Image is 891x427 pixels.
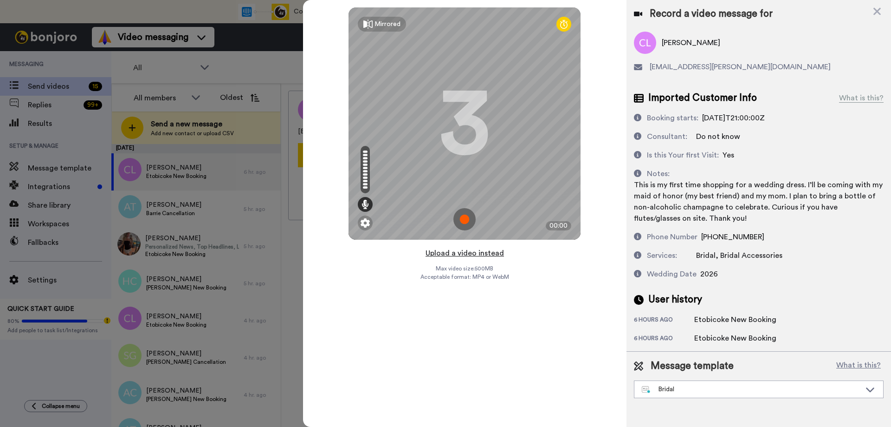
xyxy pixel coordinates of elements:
[696,252,782,259] span: Bridal, Bridal Accessories
[634,316,694,325] div: 6 hours ago
[647,231,697,243] div: Phone Number
[839,92,884,104] div: What is this?
[647,131,687,142] div: Consultant:
[648,293,702,307] span: User history
[701,233,764,241] span: [PHONE_NUMBER]
[642,385,861,394] div: Bridal
[702,114,765,122] span: [DATE]T21:00:00Z
[647,269,697,280] div: Wedding Date
[453,208,476,230] img: ic_record_start.svg
[634,335,694,344] div: 6 hours ago
[420,273,509,281] span: Acceptable format: MP4 or WebM
[546,221,571,230] div: 00:00
[648,91,757,105] span: Imported Customer Info
[423,247,507,259] button: Upload a video instead
[439,89,490,158] div: 3
[694,333,776,344] div: Etobicoke New Booking
[647,168,670,179] div: Notes:
[361,218,370,228] img: ic_gear.svg
[436,265,493,272] span: Max video size: 500 MB
[700,270,718,278] span: 2026
[634,181,883,222] span: This is my first time shopping for a wedding dress. I’ll be coming with my maid of honor (my best...
[696,133,740,140] span: Do not know
[647,112,698,124] div: Booking starts:
[694,314,776,325] div: Etobicoke New Booking
[647,250,677,261] div: Services:
[642,386,651,394] img: nextgen-template.svg
[647,150,719,161] div: Is this Your first Visit:
[651,359,734,373] span: Message template
[723,151,734,159] span: Yes
[833,359,884,373] button: What is this?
